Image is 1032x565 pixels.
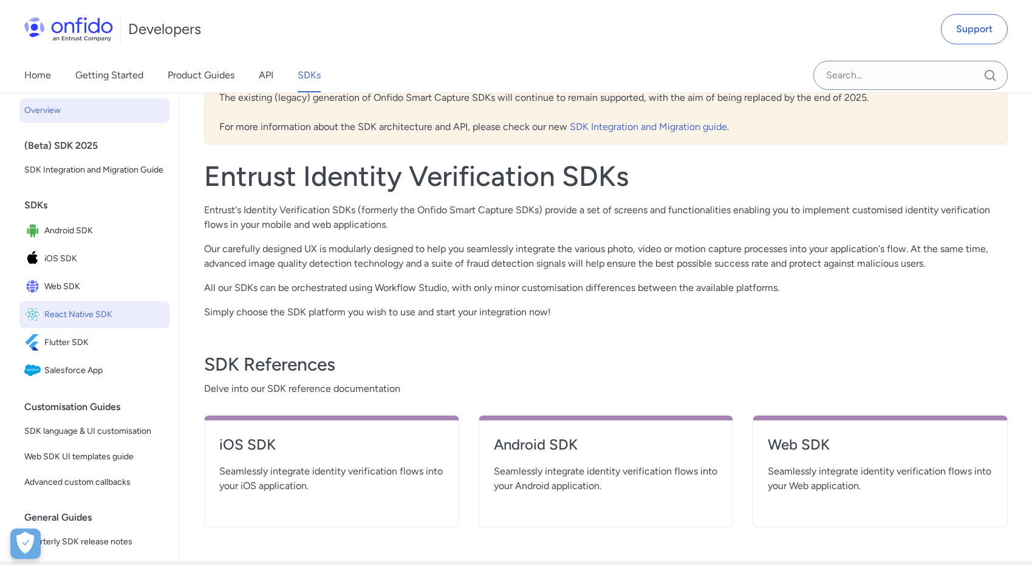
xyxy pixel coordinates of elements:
[75,58,143,92] a: Getting Started
[24,250,44,267] img: IconiOS SDK
[24,306,44,323] img: IconReact Native SDK
[204,242,1008,271] p: Our carefully designed UX is modularly designed to help you seamlessly integrate the various phot...
[44,334,165,351] span: Flutter SDK
[204,382,1008,396] span: Delve into our SDK reference documentation
[24,424,165,439] span: SDK language & UI customisation
[941,14,1008,44] a: Support
[768,464,993,493] span: Seamlessly integrate identity verification flows into your Web application.
[10,529,41,559] button: Open Preferences
[19,301,169,328] a: IconReact Native SDKReact Native SDK
[204,159,1008,193] h1: Entrust Identity Verification SDKs
[204,352,1008,377] h3: SDK References
[19,445,169,469] a: Web SDK UI templates guide
[24,278,44,295] img: IconWeb SDK
[24,450,165,464] span: Web SDK UI templates guide
[204,305,1008,320] p: Simply choose the SDK platform you wish to use and start your integration now!
[24,362,44,379] img: IconSalesforce App
[19,98,169,123] a: Overview
[219,464,444,493] span: Seamlessly integrate identity verification flows into your iOS application.
[44,222,165,239] span: Android SDK
[24,395,174,419] div: Customisation Guides
[24,163,165,177] span: SDK Integration and Migration Guide
[10,529,41,559] div: Cookie Preferences
[204,203,1008,232] p: Entrust's Identity Verification SDKs (formerly the Onfido Smart Capture SDKs) provide a set of sc...
[24,103,165,118] span: Overview
[19,419,169,443] a: SDK language & UI customisation
[204,281,1008,295] p: All our SDKs can be orchestrated using Workflow Studio, with only minor customisation differences...
[768,435,993,464] a: Web SDK
[24,222,44,239] img: IconAndroid SDK
[128,19,201,39] h1: Developers
[24,505,174,530] div: General Guides
[44,250,165,267] span: iOS SDK
[24,17,113,41] img: Onfido Logo
[19,217,169,244] a: IconAndroid SDKAndroid SDK
[168,58,234,92] a: Product Guides
[494,464,719,493] span: Seamlessly integrate identity verification flows into your Android application.
[19,530,169,554] a: Quarterly SDK release notes
[44,362,165,379] span: Salesforce App
[570,121,727,132] a: SDK Integration and Migration guide
[494,435,719,464] a: Android SDK
[19,273,169,300] a: IconWeb SDKWeb SDK
[24,475,165,490] span: Advanced custom callbacks
[259,58,273,92] a: API
[19,158,169,182] a: SDK Integration and Migration Guide
[44,306,165,323] span: React Native SDK
[19,329,169,356] a: IconFlutter SDKFlutter SDK
[24,535,165,549] span: Quarterly SDK release notes
[19,357,169,384] a: IconSalesforce AppSalesforce App
[19,470,169,495] a: Advanced custom callbacks
[19,245,169,272] a: IconiOS SDKiOS SDK
[24,193,174,217] div: SDKs
[219,435,444,454] h4: iOS SDK
[24,334,44,351] img: IconFlutter SDK
[44,278,165,295] span: Web SDK
[768,435,993,454] h4: Web SDK
[24,134,174,158] div: (Beta) SDK 2025
[494,435,719,454] h4: Android SDK
[24,58,51,92] a: Home
[298,58,321,92] a: SDKs
[813,61,1008,90] input: Onfido search input field
[219,435,444,464] a: iOS SDK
